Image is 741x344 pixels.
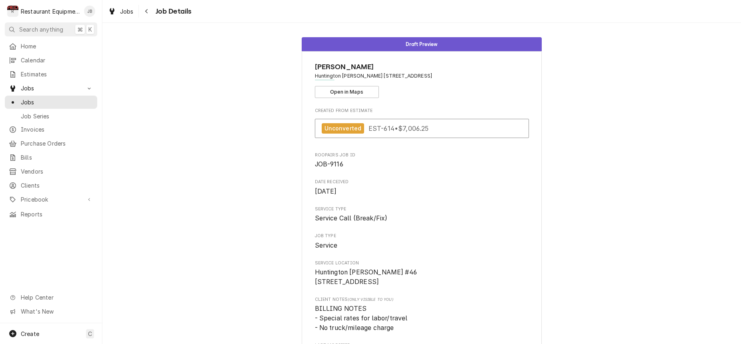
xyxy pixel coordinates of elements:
a: View Estimate [315,119,529,138]
a: Job Series [5,110,97,123]
span: Jobs [21,84,81,92]
span: (Only Visible to You) [348,297,393,302]
div: R [7,6,18,17]
a: Estimates [5,68,97,81]
span: Service [315,242,338,249]
div: Client Information [315,62,529,98]
span: C [88,330,92,338]
a: Bills [5,151,97,164]
span: Job Type [315,241,529,250]
button: Search anything⌘K [5,22,97,36]
div: Date Received [315,179,529,196]
span: [object Object] [315,304,529,332]
div: Restaurant Equipment Diagnostics [21,7,80,16]
div: Service Type [315,206,529,223]
a: Invoices [5,123,97,136]
span: Client Notes [315,296,529,303]
span: Created From Estimate [315,108,529,114]
div: Jaired Brunty's Avatar [84,6,95,17]
a: Purchase Orders [5,137,97,150]
a: Go to What's New [5,305,97,318]
div: Service Location [315,260,529,287]
span: Jobs [21,98,93,106]
span: Pricebook [21,195,81,204]
div: Job Type [315,233,529,250]
span: Roopairs Job ID [315,160,529,169]
span: Address [315,72,529,80]
span: Service Call (Break/Fix) [315,214,388,222]
span: ⌘ [77,25,83,34]
span: JOB-9116 [315,160,343,168]
button: Open in Maps [315,86,379,98]
a: Home [5,40,97,53]
span: Job Series [21,112,93,120]
span: Estimates [21,70,93,78]
div: Created From Estimate [315,108,529,142]
a: Jobs [105,5,137,18]
a: Jobs [5,96,97,109]
span: Vendors [21,167,93,176]
span: Job Details [153,6,192,17]
span: Home [21,42,93,50]
a: Go to Pricebook [5,193,97,206]
span: Service Type [315,214,529,223]
span: What's New [21,307,92,316]
span: Clients [21,181,93,190]
div: Unconverted [322,123,364,134]
span: Search anything [19,25,63,34]
span: K [88,25,92,34]
span: BILLING NOTES - Special rates for labor/travel - No truck/mileage charge [315,305,408,331]
a: Clients [5,179,97,192]
span: Purchase Orders [21,139,93,148]
span: Service Location [315,260,529,266]
button: Navigate back [140,5,153,18]
span: Date Received [315,179,529,185]
span: Calendar [21,56,93,64]
a: Go to Jobs [5,82,97,95]
span: Draft Preview [406,42,437,47]
span: Job Type [315,233,529,239]
span: Service Location [315,268,529,286]
a: Vendors [5,165,97,178]
span: Help Center [21,293,92,302]
span: Service Type [315,206,529,212]
span: Huntington [PERSON_NAME] #46 [STREET_ADDRESS] [315,268,417,286]
span: Invoices [21,125,93,134]
a: Calendar [5,54,97,67]
span: [DATE] [315,188,337,195]
span: Bills [21,153,93,162]
span: Name [315,62,529,72]
div: Roopairs Job ID [315,152,529,169]
span: Date Received [315,187,529,196]
span: Reports [21,210,93,218]
div: Restaurant Equipment Diagnostics's Avatar [7,6,18,17]
span: Create [21,330,39,337]
span: Jobs [120,7,134,16]
div: JB [84,6,95,17]
a: Go to Help Center [5,291,97,304]
span: EST-614 • $7,006.25 [368,124,429,132]
div: [object Object] [315,296,529,332]
div: Status [302,37,542,51]
a: Reports [5,208,97,221]
span: Roopairs Job ID [315,152,529,158]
